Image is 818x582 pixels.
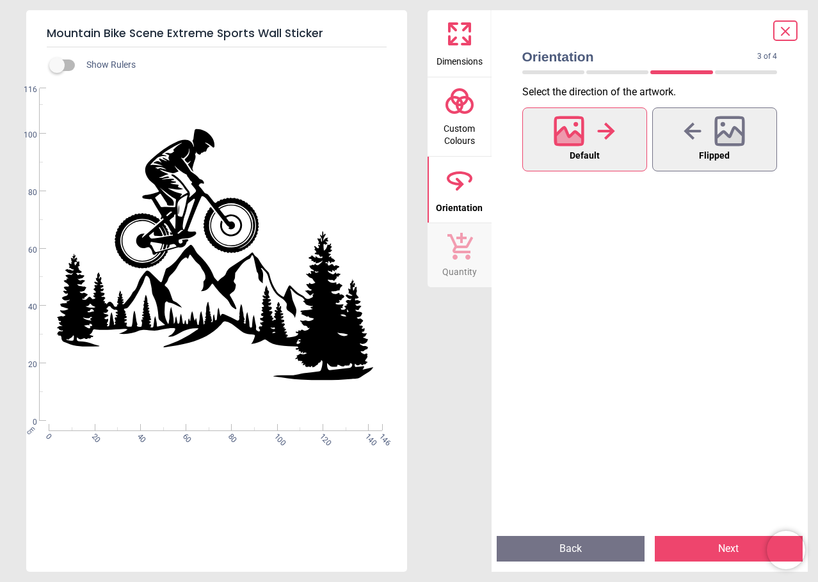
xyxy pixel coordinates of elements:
button: Dimensions [428,10,492,77]
h5: Mountain Bike Scene Extreme Sports Wall Sticker [47,20,387,47]
span: 80 [226,432,234,440]
span: Orientation [436,196,483,215]
span: Custom Colours [429,116,490,148]
span: 146 [376,432,385,440]
button: Default [522,107,647,171]
span: Dimensions [437,49,483,68]
span: Default [570,148,600,164]
span: 20 [13,359,37,370]
span: 40 [13,302,37,313]
span: 80 [13,187,37,198]
span: 140 [362,432,371,440]
span: Orientation [522,47,758,66]
span: 40 [134,432,143,440]
span: 60 [13,245,37,256]
button: Back [497,536,645,562]
button: Quantity [428,223,492,287]
div: Show Rulers [57,58,407,73]
span: Flipped [699,148,730,164]
span: 100 [271,432,280,440]
span: 20 [89,432,97,440]
button: Orientation [428,157,492,223]
span: 0 [13,417,37,428]
span: 0 [44,432,52,440]
span: 100 [13,130,37,141]
iframe: Brevo live chat [767,531,805,569]
button: Custom Colours [428,77,492,156]
button: Next [655,536,803,562]
span: 116 [13,84,37,95]
span: cm [25,424,36,436]
p: Select the direction of the artwork . [522,85,788,99]
span: 60 [180,432,188,440]
span: 3 of 4 [757,51,777,62]
span: 120 [317,432,325,440]
span: Quantity [442,260,477,279]
button: Flipped [652,107,777,171]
